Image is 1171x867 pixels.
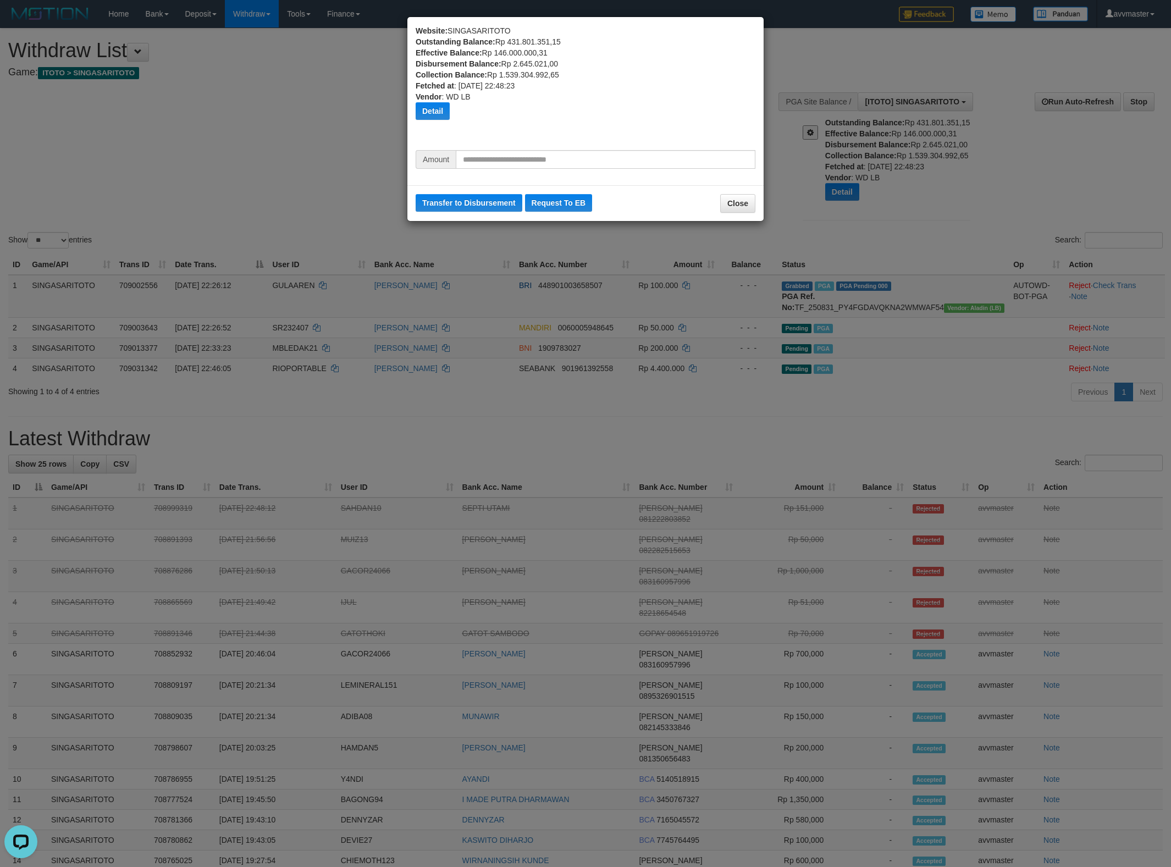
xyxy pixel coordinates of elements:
b: Collection Balance: [416,70,487,79]
button: Detail [416,102,450,120]
button: Request To EB [525,194,593,212]
div: SINGASARITOTO Rp 431.801.351,15 Rp 146.000.000,31 Rp 2.645.021,00 Rp 1.539.304.992,65 : [DATE] 22... [416,25,755,150]
span: Amount [416,150,456,169]
button: Open LiveChat chat widget [4,4,37,37]
b: Website: [416,26,448,35]
button: Close [720,194,755,213]
button: Transfer to Disbursement [416,194,522,212]
b: Vendor [416,92,441,101]
b: Disbursement Balance: [416,59,501,68]
b: Effective Balance: [416,48,482,57]
b: Fetched at [416,81,454,90]
b: Outstanding Balance: [416,37,495,46]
